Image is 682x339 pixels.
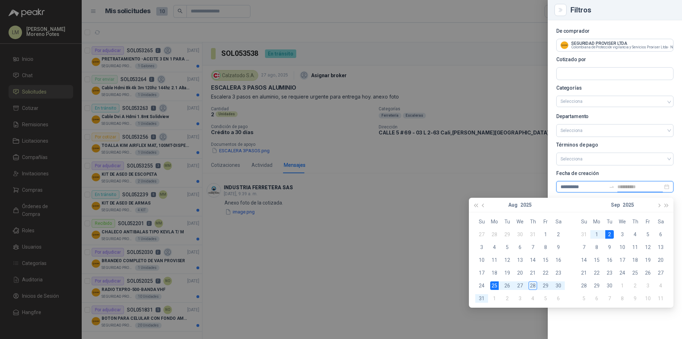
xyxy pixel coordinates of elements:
td: 2025-09-22 [590,266,603,279]
th: Mo [590,215,603,228]
td: 2025-10-05 [578,292,590,305]
div: 10 [477,256,486,264]
div: 10 [644,294,652,303]
div: 20 [516,269,524,277]
div: 18 [631,256,639,264]
td: 2025-07-27 [475,228,488,241]
div: 9 [554,243,563,251]
td: 2025-08-10 [475,254,488,266]
div: 17 [477,269,486,277]
button: 2025 [623,198,634,212]
div: 3 [644,281,652,290]
div: 5 [644,230,652,239]
div: 7 [580,243,588,251]
div: 1 [592,230,601,239]
th: Tu [501,215,514,228]
div: 4 [529,294,537,303]
td: 2025-09-15 [590,254,603,266]
div: 9 [631,294,639,303]
td: 2025-08-28 [526,279,539,292]
div: 9 [605,243,614,251]
div: 6 [656,230,665,239]
div: 1 [541,230,550,239]
div: 8 [541,243,550,251]
td: 2025-08-09 [552,241,565,254]
td: 2025-10-09 [629,292,642,305]
th: Su [475,215,488,228]
div: 25 [490,281,499,290]
td: 2025-08-12 [501,254,514,266]
th: We [616,215,629,228]
span: to [609,184,615,190]
td: 2025-08-31 [578,228,590,241]
td: 2025-08-02 [552,228,565,241]
td: 2025-09-03 [616,228,629,241]
div: 1 [618,281,627,290]
td: 2025-08-23 [552,266,565,279]
td: 2025-09-02 [603,228,616,241]
td: 2025-08-06 [514,241,526,254]
td: 2025-08-18 [488,266,501,279]
div: 25 [631,269,639,277]
td: 2025-09-29 [590,279,603,292]
div: 29 [592,281,601,290]
div: 12 [644,243,652,251]
td: 2025-08-13 [514,254,526,266]
td: 2025-08-20 [514,266,526,279]
th: We [514,215,526,228]
td: 2025-09-20 [654,254,667,266]
td: 2025-09-04 [526,292,539,305]
th: Su [578,215,590,228]
td: 2025-09-11 [629,241,642,254]
div: 27 [516,281,524,290]
td: 2025-07-29 [501,228,514,241]
th: Tu [603,215,616,228]
div: 4 [490,243,499,251]
td: 2025-08-03 [475,241,488,254]
div: 28 [529,281,537,290]
div: 13 [516,256,524,264]
td: 2025-09-26 [642,266,654,279]
div: 21 [580,269,588,277]
td: 2025-08-17 [475,266,488,279]
td: 2025-09-05 [539,292,552,305]
p: Categorías [556,86,673,90]
button: Aug [508,198,518,212]
div: 8 [592,243,601,251]
td: 2025-08-16 [552,254,565,266]
td: 2025-09-21 [578,266,590,279]
div: 5 [580,294,588,303]
td: 2025-08-29 [539,279,552,292]
div: 24 [477,281,486,290]
td: 2025-08-15 [539,254,552,266]
div: 31 [529,230,537,239]
div: 4 [656,281,665,290]
button: Close [556,6,565,14]
div: 15 [541,256,550,264]
div: 2 [605,230,614,239]
td: 2025-08-19 [501,266,514,279]
div: 6 [516,243,524,251]
td: 2025-08-24 [475,279,488,292]
td: 2025-08-21 [526,266,539,279]
td: 2025-08-31 [475,292,488,305]
div: 26 [503,281,511,290]
td: 2025-08-26 [501,279,514,292]
td: 2025-09-17 [616,254,629,266]
div: 14 [529,256,537,264]
td: 2025-09-30 [603,279,616,292]
button: Sep [611,198,620,212]
div: 23 [605,269,614,277]
p: Fecha de creación [556,171,673,175]
td: 2025-08-05 [501,241,514,254]
td: 2025-08-01 [539,228,552,241]
td: 2025-10-08 [616,292,629,305]
td: 2025-09-12 [642,241,654,254]
td: 2025-09-16 [603,254,616,266]
div: 19 [503,269,511,277]
div: 16 [605,256,614,264]
td: 2025-10-01 [616,279,629,292]
div: 24 [618,269,627,277]
div: 13 [656,243,665,251]
td: 2025-09-07 [578,241,590,254]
